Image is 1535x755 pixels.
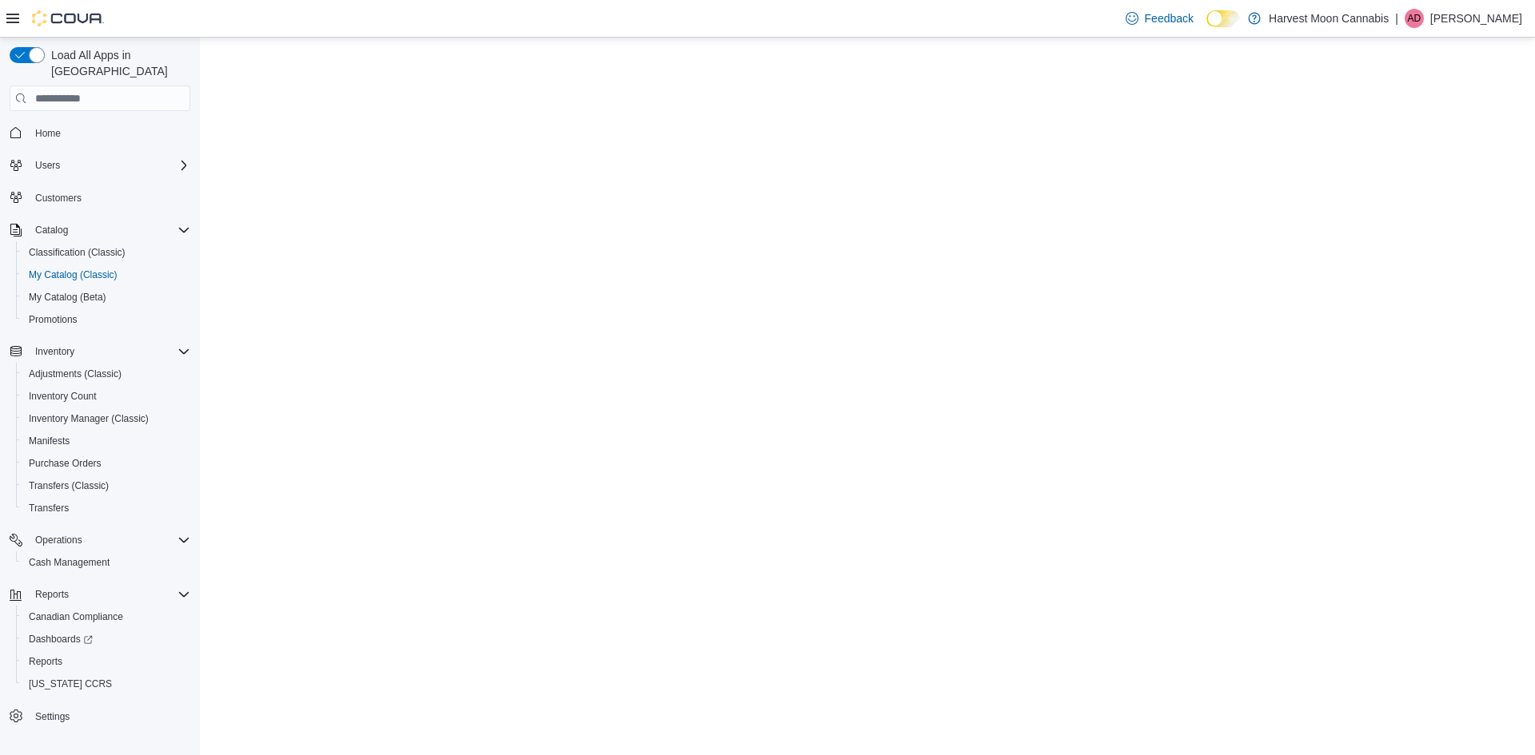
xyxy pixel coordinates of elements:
a: Purchase Orders [22,454,108,473]
button: Cash Management [16,551,197,574]
button: Users [29,156,66,175]
p: Harvest Moon Cannabis [1269,9,1389,28]
span: Classification (Classic) [29,246,126,259]
button: Catalog [3,219,197,241]
span: Adjustments (Classic) [29,368,122,380]
span: Load All Apps in [GEOGRAPHIC_DATA] [45,47,190,79]
button: Inventory Manager (Classic) [16,407,197,430]
span: Reports [22,652,190,671]
button: Operations [29,530,89,550]
button: Settings [3,705,197,728]
span: Dashboards [29,633,93,646]
span: Classification (Classic) [22,243,190,262]
button: Canadian Compliance [16,606,197,628]
span: Transfers [22,499,190,518]
span: Manifests [22,431,190,451]
span: Dashboards [22,630,190,649]
span: Inventory Manager (Classic) [29,412,149,425]
a: My Catalog (Beta) [22,288,113,307]
span: Catalog [35,224,68,236]
button: Inventory Count [16,385,197,407]
button: Adjustments (Classic) [16,363,197,385]
a: Promotions [22,310,84,329]
span: Inventory Count [22,387,190,406]
button: Inventory [3,340,197,363]
p: [PERSON_NAME] [1430,9,1522,28]
span: Inventory [29,342,190,361]
span: Users [35,159,60,172]
span: Adjustments (Classic) [22,364,190,383]
button: Transfers (Classic) [16,475,197,497]
button: Users [3,154,197,177]
button: Inventory [29,342,81,361]
span: Home [35,127,61,140]
button: Reports [29,585,75,604]
span: Cash Management [22,553,190,572]
span: Home [29,122,190,142]
span: My Catalog (Classic) [29,268,118,281]
span: Operations [29,530,190,550]
button: Promotions [16,308,197,331]
a: Cash Management [22,553,116,572]
button: Transfers [16,497,197,519]
a: Inventory Manager (Classic) [22,409,155,428]
button: Classification (Classic) [16,241,197,264]
img: Cova [32,10,104,26]
span: Feedback [1145,10,1194,26]
a: [US_STATE] CCRS [22,674,118,693]
span: AD [1408,9,1421,28]
a: Dashboards [22,630,99,649]
span: Promotions [29,313,78,326]
button: Reports [3,583,197,606]
button: Customers [3,186,197,209]
button: Reports [16,650,197,673]
span: Reports [29,655,62,668]
p: | [1395,9,1398,28]
button: Home [3,121,197,144]
span: My Catalog (Beta) [22,288,190,307]
span: My Catalog (Classic) [22,265,190,284]
span: Purchase Orders [22,454,190,473]
span: Catalog [29,221,190,240]
span: Settings [35,710,70,723]
a: Canadian Compliance [22,607,130,626]
span: Inventory Manager (Classic) [22,409,190,428]
span: Dark Mode [1206,27,1207,28]
a: Transfers [22,499,75,518]
span: Users [29,156,190,175]
span: Promotions [22,310,190,329]
a: Home [29,124,67,143]
a: Reports [22,652,69,671]
a: My Catalog (Classic) [22,265,124,284]
a: Transfers (Classic) [22,476,115,495]
span: Inventory [35,345,74,358]
span: Reports [29,585,190,604]
input: Dark Mode [1206,10,1240,27]
span: [US_STATE] CCRS [29,678,112,690]
span: Operations [35,534,82,546]
div: Andy Downing [1405,9,1424,28]
span: Reports [35,588,69,601]
span: Washington CCRS [22,674,190,693]
span: Canadian Compliance [29,610,123,623]
a: Dashboards [16,628,197,650]
span: Customers [35,192,82,205]
span: Canadian Compliance [22,607,190,626]
span: Purchase Orders [29,457,102,470]
span: My Catalog (Beta) [29,291,106,304]
span: Cash Management [29,556,110,569]
button: [US_STATE] CCRS [16,673,197,695]
a: Manifests [22,431,76,451]
a: Classification (Classic) [22,243,132,262]
button: My Catalog (Beta) [16,286,197,308]
span: Transfers [29,502,69,515]
span: Transfers (Classic) [22,476,190,495]
button: Operations [3,529,197,551]
button: Catalog [29,221,74,240]
span: Inventory Count [29,390,97,403]
span: Settings [29,706,190,726]
a: Settings [29,707,76,726]
span: Customers [29,188,190,208]
a: Feedback [1119,2,1200,34]
a: Inventory Count [22,387,103,406]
